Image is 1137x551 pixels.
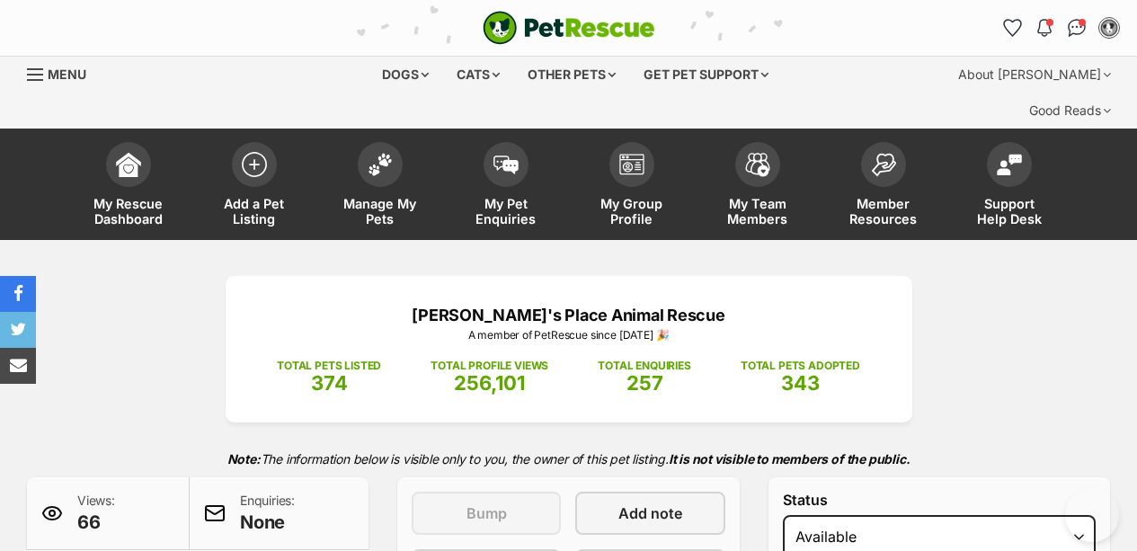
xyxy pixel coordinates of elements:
[369,57,441,93] div: Dogs
[340,196,421,227] span: Manage My Pets
[412,492,561,535] button: Bump
[821,133,946,240] a: Member Resources
[591,196,672,227] span: My Group Profile
[626,371,663,395] span: 257
[454,371,525,395] span: 256,101
[946,57,1124,93] div: About [PERSON_NAME]
[695,133,821,240] a: My Team Members
[618,502,682,524] span: Add note
[466,196,546,227] span: My Pet Enquiries
[1100,19,1118,37] img: Michelle ROGERS profile pic
[77,510,115,535] span: 66
[253,303,885,327] p: [PERSON_NAME]'s Place Animal Rescue
[77,492,115,535] p: Views:
[443,133,569,240] a: My Pet Enquiries
[214,196,295,227] span: Add a Pet Listing
[466,502,507,524] span: Bump
[575,492,724,535] a: Add note
[444,57,512,93] div: Cats
[368,153,393,176] img: manage-my-pets-icon-02211641906a0b7f246fdf0571729dbe1e7629f14944591b6c1af311fb30b64b.svg
[871,153,896,177] img: member-resources-icon-8e73f808a243e03378d46382f2149f9095a855e16c252ad45f914b54edf8863c.svg
[240,510,295,535] span: None
[116,152,141,177] img: dashboard-icon-eb2f2d2d3e046f16d808141f083e7271f6b2e854fb5c12c21221c1fb7104beca.svg
[240,492,295,535] p: Enquiries:
[997,154,1022,175] img: help-desk-icon-fdf02630f3aa405de69fd3d07c3f3aa587a6932b1a1747fa1d2bba05be0121f9.svg
[1095,13,1124,42] button: My account
[1037,19,1052,37] img: notifications-46538b983faf8c2785f20acdc204bb7945ddae34d4c08c2a6579f10ce5e182be.svg
[27,440,1110,477] p: The information below is visible only to you, the owner of this pet listing.
[1017,93,1124,129] div: Good Reads
[569,133,695,240] a: My Group Profile
[1068,19,1087,37] img: chat-41dd97257d64d25036548639549fe6c8038ab92f7586957e7f3b1b290dea8141.svg
[843,196,924,227] span: Member Resources
[781,371,820,395] span: 343
[242,152,267,177] img: add-pet-listing-icon-0afa8454b4691262ce3f59096e99ab1cd57d4a30225e0717b998d2c9b9846f56.svg
[191,133,317,240] a: Add a Pet Listing
[493,156,519,175] img: pet-enquiries-icon-7e3ad2cf08bfb03b45e93fb7055b45f3efa6380592205ae92323e6603595dc1f.svg
[311,371,348,395] span: 374
[27,57,99,89] a: Menu
[483,11,655,45] a: PetRescue
[483,11,655,45] img: logo-cat-932fe2b9b8326f06289b0f2fb663e598f794de774fb13d1741a6617ecf9a85b4.svg
[745,153,770,176] img: team-members-icon-5396bd8760b3fe7c0b43da4ab00e1e3bb1a5d9ba89233759b79545d2d3fc5d0d.svg
[631,57,781,93] div: Get pet support
[783,492,1096,508] label: Status
[66,133,191,240] a: My Rescue Dashboard
[998,13,1026,42] a: Favourites
[669,451,910,467] strong: It is not visible to members of the public.
[227,451,261,467] strong: Note:
[515,57,628,93] div: Other pets
[598,358,690,374] p: TOTAL ENQUIRIES
[317,133,443,240] a: Manage My Pets
[1030,13,1059,42] button: Notifications
[253,327,885,343] p: A member of PetRescue since [DATE] 🎉
[969,196,1050,227] span: Support Help Desk
[1065,488,1119,542] iframe: Help Scout Beacon - Open
[741,358,860,374] p: TOTAL PETS ADOPTED
[998,13,1124,42] ul: Account quick links
[946,133,1072,240] a: Support Help Desk
[48,67,86,82] span: Menu
[1062,13,1091,42] a: Conversations
[88,196,169,227] span: My Rescue Dashboard
[277,358,381,374] p: TOTAL PETS LISTED
[619,154,644,175] img: group-profile-icon-3fa3cf56718a62981997c0bc7e787c4b2cf8bcc04b72c1350f741eb67cf2f40e.svg
[717,196,798,227] span: My Team Members
[431,358,548,374] p: TOTAL PROFILE VIEWS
